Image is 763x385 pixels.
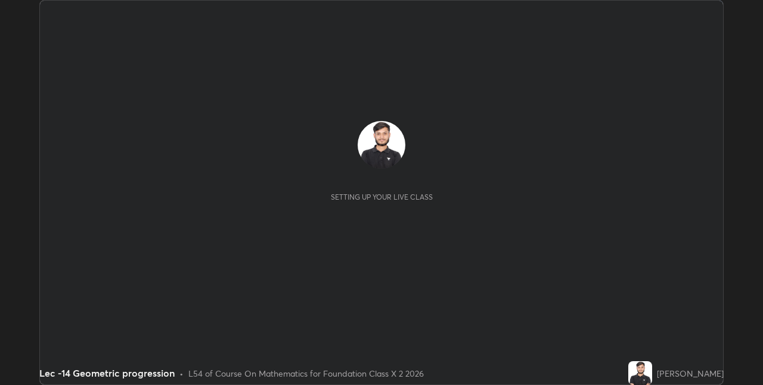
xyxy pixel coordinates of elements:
img: e9509afeb8d349309d785b2dea92ae11.jpg [358,121,405,169]
div: • [179,367,184,380]
div: Lec -14 Geometric progression [39,366,175,380]
img: e9509afeb8d349309d785b2dea92ae11.jpg [628,361,652,385]
div: Setting up your live class [331,192,433,201]
div: L54 of Course On Mathematics for Foundation Class X 2 2026 [188,367,424,380]
div: [PERSON_NAME] [657,367,724,380]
